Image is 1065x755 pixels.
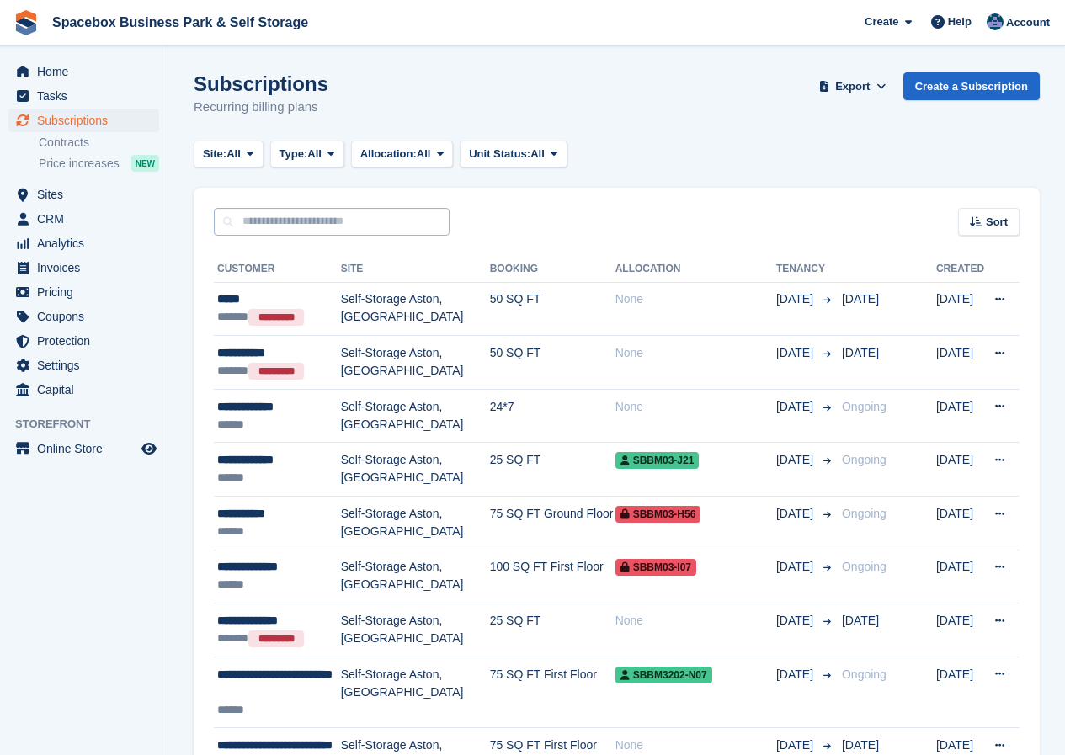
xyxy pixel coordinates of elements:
a: menu [8,437,159,460]
span: [DATE] [776,612,817,630]
span: Analytics [37,231,138,255]
span: Allocation: [360,146,417,162]
td: Self-Storage Aston, [GEOGRAPHIC_DATA] [341,497,490,550]
span: [DATE] [776,736,817,754]
button: Allocation: All [351,141,454,168]
span: Subscriptions [37,109,138,132]
span: Tasks [37,84,138,108]
img: stora-icon-8386f47178a22dfd0bd8f6a31ec36ba5ce8667c1dd55bd0f319d3a0aa187defe.svg [13,10,39,35]
td: 25 SQ FT [490,603,615,657]
span: Site: [203,146,226,162]
span: [DATE] [842,346,879,359]
a: Contracts [39,135,159,151]
span: Ongoing [842,507,887,520]
span: [DATE] [776,398,817,416]
button: Export [816,72,890,100]
div: NEW [131,155,159,172]
td: 100 SQ FT First Floor [490,550,615,603]
span: All [226,146,241,162]
td: [DATE] [936,389,984,443]
a: menu [8,378,159,401]
td: 50 SQ FT [490,282,615,336]
span: Sort [986,214,1008,231]
a: menu [8,256,159,279]
span: Online Store [37,437,138,460]
h1: Subscriptions [194,72,328,95]
span: Export [835,78,870,95]
div: None [615,398,776,416]
span: Ongoing [842,400,887,413]
span: Protection [37,329,138,353]
td: [DATE] [936,550,984,603]
td: Self-Storage Aston, [GEOGRAPHIC_DATA] [341,282,490,336]
div: None [615,736,776,754]
th: Created [936,256,984,283]
td: Self-Storage Aston, [GEOGRAPHIC_DATA] [341,657,490,728]
p: Recurring billing plans [194,98,328,117]
span: Help [948,13,972,30]
span: Storefront [15,416,168,433]
span: Price increases [39,156,120,172]
span: SBBM03-I07 [615,559,696,576]
span: CRM [37,207,138,231]
td: Self-Storage Aston, [GEOGRAPHIC_DATA] [341,336,490,390]
span: [DATE] [776,505,817,523]
td: 75 SQ FT First Floor [490,657,615,728]
td: [DATE] [936,443,984,497]
a: menu [8,305,159,328]
a: menu [8,231,159,255]
div: None [615,344,776,362]
span: Create [865,13,898,30]
a: menu [8,354,159,377]
a: menu [8,109,159,132]
td: Self-Storage Aston, [GEOGRAPHIC_DATA] [341,550,490,603]
td: [DATE] [936,603,984,657]
span: Capital [37,378,138,401]
span: [DATE] [776,344,817,362]
a: Spacebox Business Park & Self Storage [45,8,315,36]
span: [DATE] [842,738,879,752]
span: Pricing [37,280,138,304]
img: Daud [987,13,1004,30]
span: All [307,146,322,162]
th: Tenancy [776,256,835,283]
a: menu [8,60,159,83]
td: 25 SQ FT [490,443,615,497]
td: [DATE] [936,282,984,336]
span: Ongoing [842,667,887,681]
span: [DATE] [842,614,879,627]
td: Self-Storage Aston, [GEOGRAPHIC_DATA] [341,443,490,497]
td: 50 SQ FT [490,336,615,390]
a: menu [8,183,159,206]
span: Ongoing [842,453,887,466]
th: Booking [490,256,615,283]
span: SBBM03-H56 [615,506,701,523]
a: menu [8,329,159,353]
button: Type: All [270,141,344,168]
a: Create a Subscription [903,72,1040,100]
span: [DATE] [776,290,817,308]
th: Customer [214,256,341,283]
td: [DATE] [936,657,984,728]
div: None [615,290,776,308]
span: [DATE] [776,558,817,576]
th: Site [341,256,490,283]
span: Account [1006,14,1050,31]
a: menu [8,207,159,231]
span: Unit Status: [469,146,530,162]
span: Type: [280,146,308,162]
span: Invoices [37,256,138,279]
span: Ongoing [842,560,887,573]
td: [DATE] [936,336,984,390]
span: [DATE] [776,451,817,469]
span: Settings [37,354,138,377]
button: Unit Status: All [460,141,567,168]
span: [DATE] [842,292,879,306]
td: Self-Storage Aston, [GEOGRAPHIC_DATA] [341,603,490,657]
a: menu [8,280,159,304]
td: Self-Storage Aston, [GEOGRAPHIC_DATA] [341,389,490,443]
span: Home [37,60,138,83]
a: Price increases NEW [39,154,159,173]
span: SBBM03-J21 [615,452,700,469]
span: Coupons [37,305,138,328]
